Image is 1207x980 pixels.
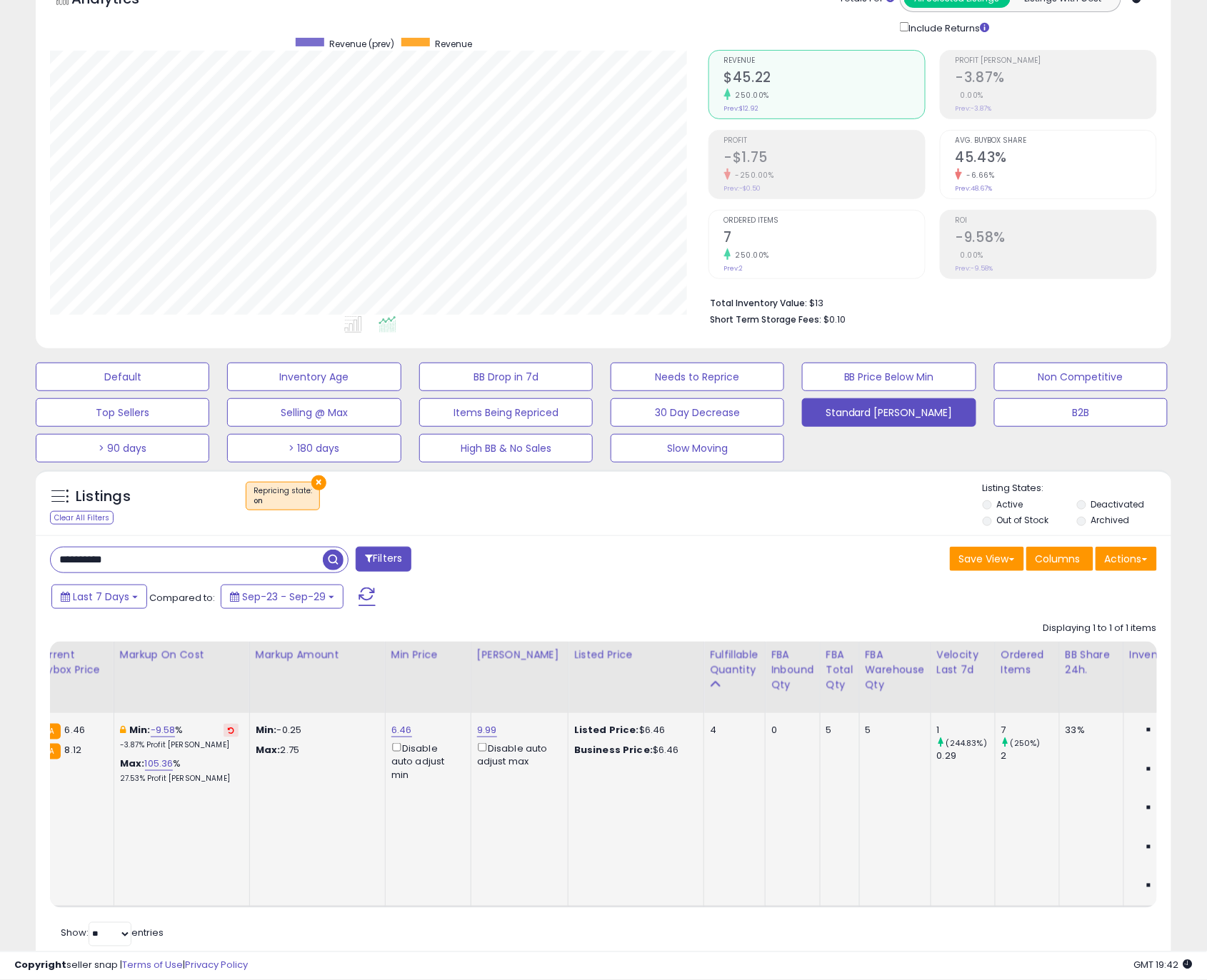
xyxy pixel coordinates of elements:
strong: Min: [256,723,277,737]
a: 105.36 [145,757,174,771]
button: Columns [1026,547,1093,571]
small: Prev: -9.58% [956,264,993,273]
span: 6.46 [64,723,85,737]
div: $6.46 [574,724,693,737]
h2: 7 [724,229,925,248]
b: Max: [120,757,145,770]
div: BB Share 24h. [1066,647,1118,677]
div: [PERSON_NAME] [477,647,562,662]
button: Inventory Age [227,363,401,391]
button: B2B [994,398,1168,427]
div: Fulfillable Quantity [710,647,759,677]
b: Business Price: [574,743,653,757]
div: 0 [771,724,809,737]
button: Sep-23 - Sep-29 [221,585,344,609]
h2: -$1.75 [724,149,925,168]
a: 6.46 [391,723,412,737]
div: Include Returns [889,19,1007,36]
div: Velocity Last 7d [937,647,989,677]
span: Profit [724,137,925,145]
button: Non Competitive [994,363,1168,391]
small: Prev: -3.87% [956,104,992,113]
button: Last 7 Days [51,585,147,609]
span: Compared to: [149,591,215,605]
a: 9.99 [477,723,497,737]
strong: Copyright [14,959,66,972]
span: Revenue [724,57,925,65]
div: 2 [1001,749,1059,762]
a: Privacy Policy [185,959,248,972]
button: Top Sellers [36,398,209,427]
div: 7 [1001,724,1059,737]
small: 0.00% [956,90,984,101]
div: 4 [710,724,754,737]
button: Default [36,363,209,391]
button: × [311,475,326,490]
p: -3.87% Profit [PERSON_NAME] [120,740,239,750]
label: Active [996,498,1023,510]
button: Save View [950,547,1024,571]
small: (250%) [1011,737,1041,749]
div: Displaying 1 to 1 of 1 items [1043,622,1157,635]
h2: 45.43% [956,149,1156,168]
span: 8.12 [64,743,81,757]
span: ROI [956,217,1156,225]
div: FBA Warehouse Qty [866,647,925,692]
h2: -9.58% [956,229,1156,248]
b: Min: [129,723,151,737]
button: > 180 days [227,434,401,463]
h2: $45.22 [724,69,925,89]
button: > 90 days [36,434,209,463]
h5: Listings [76,487,131,507]
div: % [120,724,239,750]
b: Short Term Storage Fees: [711,313,822,325]
span: Ordered Items [724,217,925,225]
button: Selling @ Max [227,398,401,427]
li: $13 [711,293,1146,310]
button: BB Drop in 7d [419,363,593,391]
strong: Max: [256,743,281,757]
span: Show: entries [61,926,164,940]
span: Columns [1036,552,1081,566]
div: Min Price [391,647,465,662]
label: Out of Stock [996,514,1048,526]
div: % [120,757,239,784]
span: Profit [PERSON_NAME] [956,57,1156,65]
h2: -3.87% [956,69,1156,89]
small: 250.00% [731,250,770,261]
small: 250.00% [731,90,770,101]
div: FBA inbound Qty [771,647,814,692]
div: 1 [937,724,995,737]
span: $0.10 [824,313,846,326]
button: Slow Moving [611,434,784,463]
small: Prev: 48.67% [956,184,993,193]
small: -250.00% [731,170,774,181]
small: Prev: 2 [724,264,743,273]
div: seller snap | | [14,959,248,973]
div: on [254,496,312,506]
p: -0.25 [256,724,374,737]
span: 2025-10-7 19:42 GMT [1134,959,1193,972]
b: Listed Price: [574,723,639,737]
span: Sep-23 - Sep-29 [242,590,326,604]
span: Revenue (prev) [329,38,394,50]
div: 5 [866,724,920,737]
small: Prev: $12.92 [724,104,759,113]
th: The percentage added to the cost of goods (COGS) that forms the calculator for Min & Max prices. [114,642,249,713]
div: Markup on Cost [120,647,244,662]
button: BB Price Below Min [802,363,976,391]
label: Archived [1091,514,1130,526]
span: Revenue [435,38,472,50]
button: Filters [356,547,411,572]
span: Avg. Buybox Share [956,137,1156,145]
div: Current Buybox Price [34,647,108,677]
small: -6.66% [962,170,995,181]
div: Listed Price [574,647,698,662]
div: Markup Amount [256,647,379,662]
div: $6.46 [574,744,693,757]
small: (244.83%) [946,737,987,749]
span: Repricing state : [254,485,312,507]
p: 2.75 [256,744,374,757]
button: High BB & No Sales [419,434,593,463]
div: 0.29 [937,749,995,762]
